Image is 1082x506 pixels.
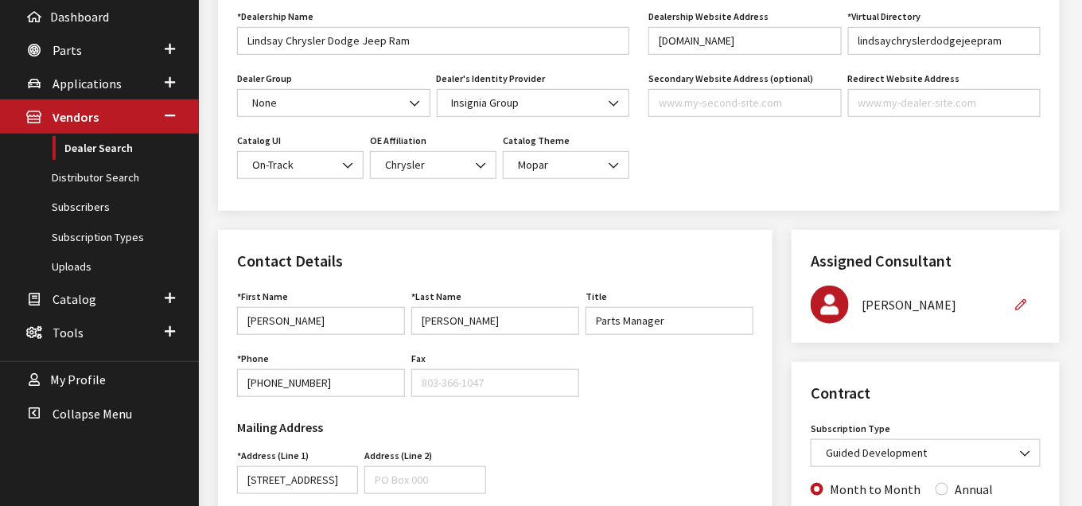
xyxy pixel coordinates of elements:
span: Chrysler [380,157,486,173]
span: Applications [53,76,122,91]
label: Secondary Website Address (optional) [648,72,813,86]
input: 888-579-4458 [237,369,405,397]
div: [PERSON_NAME] [862,295,1002,314]
span: Guided Development [811,439,1041,467]
label: Address (Line 2) [364,449,432,463]
span: On-Track [237,151,364,179]
input: site-name [848,27,1041,55]
span: Mopar [503,151,629,179]
h3: Mailing Address [237,418,486,437]
label: Subscription Type [811,422,890,436]
input: My Dealer [237,27,629,55]
span: My Profile [50,372,106,388]
label: OE Affiliation [370,134,426,148]
input: www.my-second-site.com [648,89,842,117]
span: Dashboard [50,9,109,25]
span: Insignia Group [437,89,630,117]
label: *Virtual Directory [848,10,921,24]
label: First Name [237,290,288,304]
label: Fax [411,352,426,366]
h2: Assigned Consultant [811,249,1041,273]
span: On-Track [247,157,353,173]
span: None [247,95,420,111]
span: Mopar [513,157,619,173]
label: Phone [237,352,269,366]
label: Last Name [411,290,461,304]
label: Month to Month [830,480,920,499]
span: None [237,89,430,117]
span: Vendors [53,110,99,126]
label: Annual [955,480,993,499]
span: Insignia Group [447,95,620,111]
span: Tools [53,325,84,341]
span: Collapse Menu [53,406,132,422]
input: www.my-dealer-site.com [648,27,842,55]
h2: Contract [811,381,1041,405]
img: Brian Gulbrandson [811,286,849,324]
h2: Contact Details [237,249,753,273]
label: Dealer's Identity Provider [437,72,546,86]
input: Doe [411,307,579,335]
label: *Dealership Name [237,10,313,24]
label: Title [586,290,607,304]
input: Manager [586,307,753,335]
span: Catalog [53,291,96,307]
input: www.my-dealer-site.com [848,89,1041,117]
label: Catalog Theme [503,134,570,148]
label: Catalog UI [237,134,281,148]
input: 803-366-1047 [411,369,579,397]
label: Dealership Website Address [648,10,769,24]
label: Address (Line 1) [237,449,309,463]
input: PO Box 000 [364,466,485,494]
input: 153 South Oakland Avenue [237,466,358,494]
label: Redirect Website Address [848,72,960,86]
button: Edit Assigned Consultant [1002,291,1041,319]
span: Chrysler [370,151,496,179]
span: Parts [53,42,82,58]
span: Guided Development [821,445,1030,461]
input: John [237,307,405,335]
label: Dealer Group [237,72,292,86]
